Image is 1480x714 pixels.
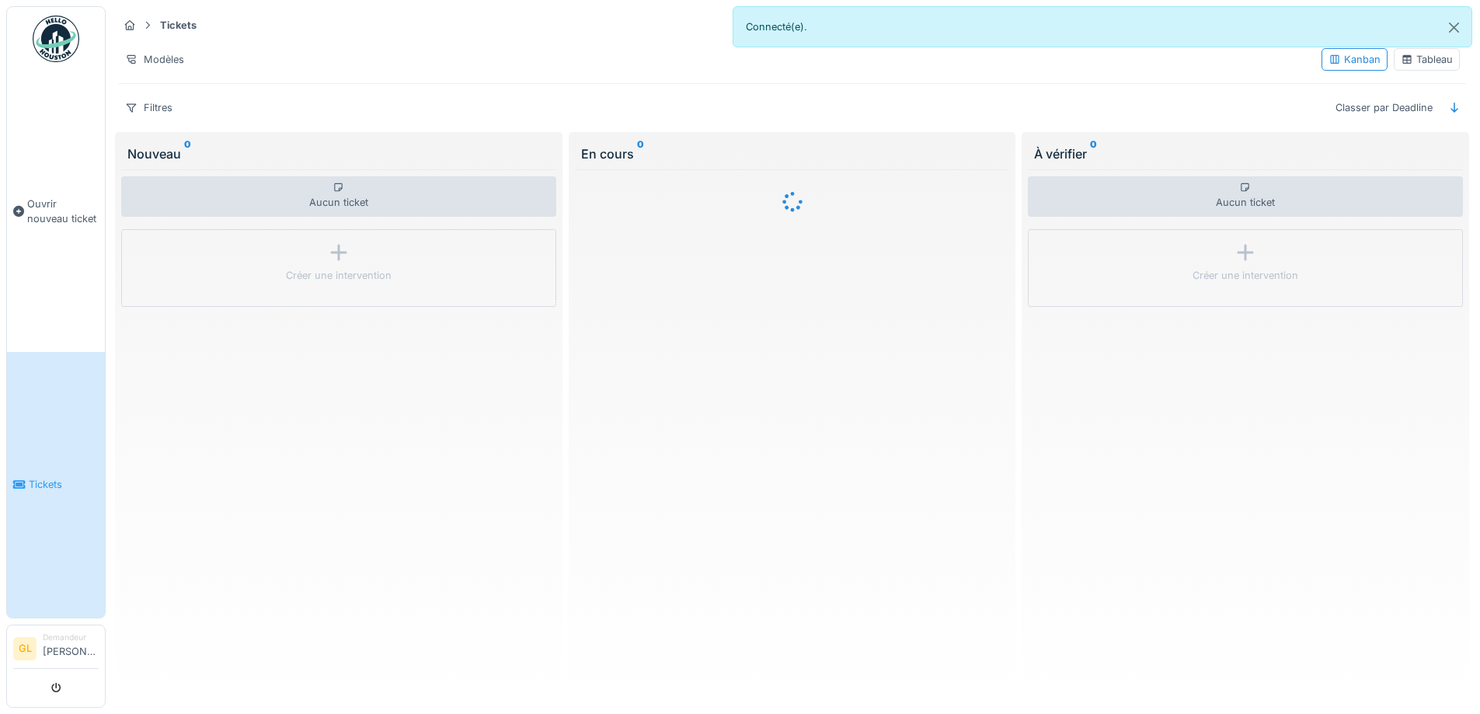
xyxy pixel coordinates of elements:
[118,96,179,119] div: Filtres
[1193,268,1298,283] div: Créer une intervention
[581,145,1004,163] div: En cours
[118,48,191,71] div: Modèles
[1401,52,1453,67] div: Tableau
[1028,176,1463,217] div: Aucun ticket
[7,352,105,618] a: Tickets
[7,71,105,352] a: Ouvrir nouveau ticket
[1034,145,1457,163] div: À vérifier
[13,637,37,660] li: GL
[1090,145,1097,163] sup: 0
[33,16,79,62] img: Badge_color-CXgf-gQk.svg
[1329,52,1381,67] div: Kanban
[286,268,392,283] div: Créer une intervention
[184,145,191,163] sup: 0
[29,477,99,492] span: Tickets
[43,632,99,643] div: Demandeur
[1436,7,1471,48] button: Close
[27,197,99,226] span: Ouvrir nouveau ticket
[121,176,556,217] div: Aucun ticket
[637,145,644,163] sup: 0
[13,632,99,669] a: GL Demandeur[PERSON_NAME]
[733,6,1473,47] div: Connecté(e).
[1329,96,1440,119] div: Classer par Deadline
[154,18,203,33] strong: Tickets
[43,632,99,665] li: [PERSON_NAME]
[127,145,550,163] div: Nouveau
